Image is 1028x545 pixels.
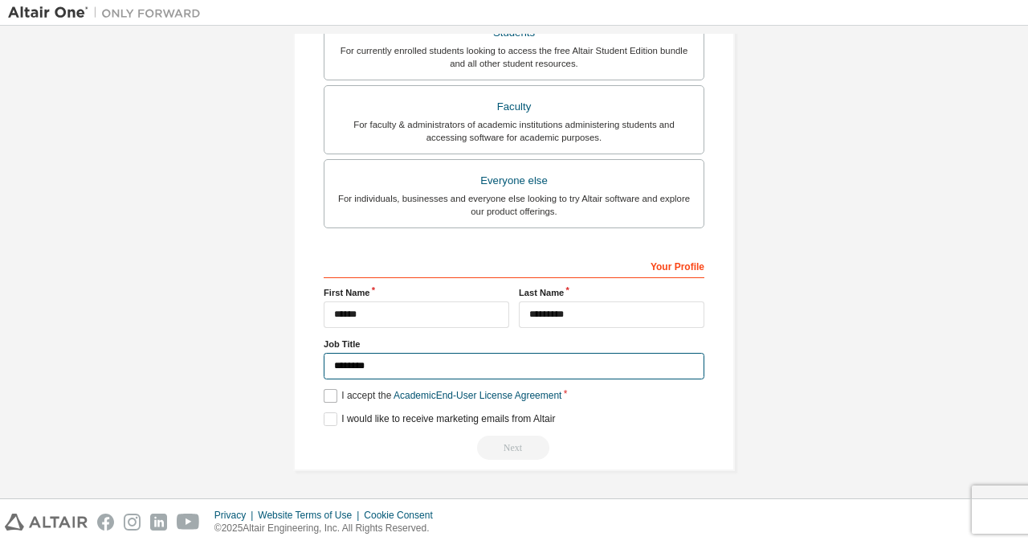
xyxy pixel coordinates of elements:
[334,22,694,44] div: Students
[258,509,364,522] div: Website Terms of Use
[334,170,694,192] div: Everyone else
[324,436,704,460] div: Read and acccept EULA to continue
[324,389,561,403] label: I accept the
[334,118,694,144] div: For faculty & administrators of academic institutions administering students and accessing softwa...
[97,514,114,531] img: facebook.svg
[124,514,141,531] img: instagram.svg
[177,514,200,531] img: youtube.svg
[5,514,88,531] img: altair_logo.svg
[324,412,555,426] label: I would like to receive marketing emails from Altair
[324,252,704,278] div: Your Profile
[334,96,694,118] div: Faculty
[214,509,258,522] div: Privacy
[324,338,704,350] label: Job Title
[519,286,704,299] label: Last Name
[324,286,509,299] label: First Name
[394,390,561,401] a: Academic End-User License Agreement
[8,5,209,21] img: Altair One
[150,514,167,531] img: linkedin.svg
[334,192,694,218] div: For individuals, businesses and everyone else looking to try Altair software and explore our prod...
[214,522,443,535] p: © 2025 Altair Engineering, Inc. All Rights Reserved.
[364,509,442,522] div: Cookie Consent
[334,44,694,70] div: For currently enrolled students looking to access the free Altair Student Edition bundle and all ...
